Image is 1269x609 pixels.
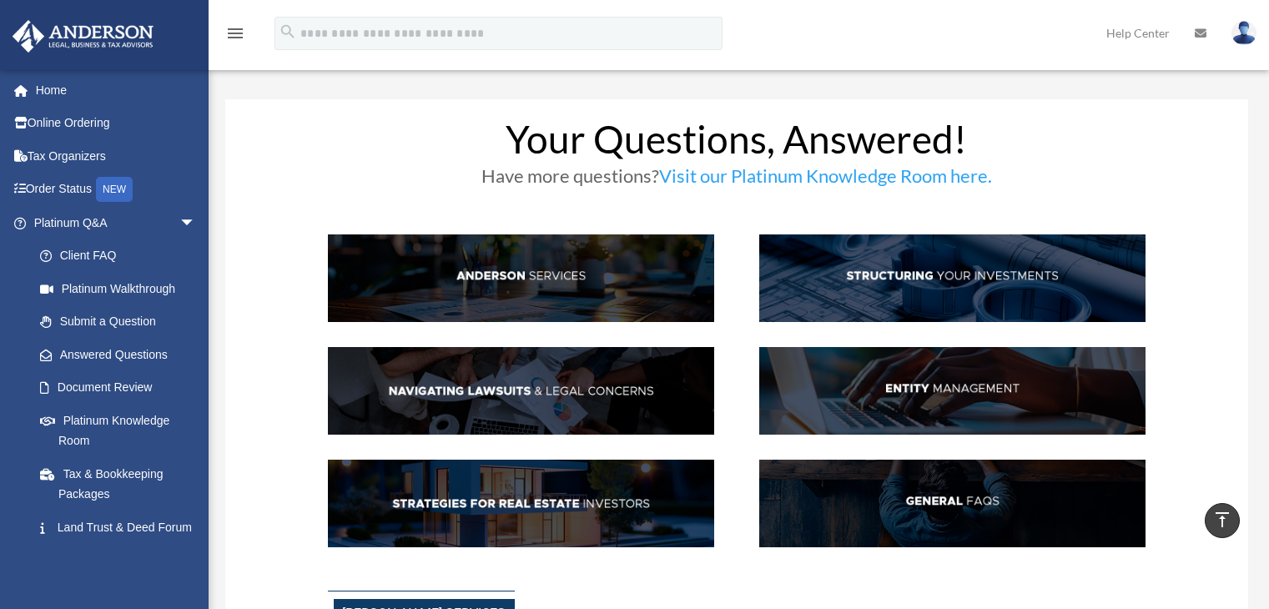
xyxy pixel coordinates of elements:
a: Platinum Q&Aarrow_drop_down [12,206,221,239]
img: StructInv_hdr [759,234,1146,322]
img: StratsRE_hdr [328,460,714,547]
span: arrow_drop_down [179,206,213,240]
a: Document Review [23,371,221,405]
a: Submit a Question [23,305,221,339]
a: Tax & Bookkeeping Packages [23,457,221,511]
a: Online Ordering [12,107,221,140]
a: Home [12,73,221,107]
a: Land Trust & Deed Forum [23,511,221,544]
a: Portal Feedback [23,544,221,577]
img: EntManag_hdr [759,347,1146,435]
h3: Have more questions? [328,167,1146,194]
a: Client FAQ [23,239,213,273]
a: Platinum Knowledge Room [23,404,221,457]
i: menu [225,23,245,43]
h1: Your Questions, Answered! [328,120,1146,167]
img: User Pic [1231,21,1256,45]
img: AndServ_hdr [328,234,714,322]
a: Tax Organizers [12,139,221,173]
a: Answered Questions [23,338,221,371]
i: vertical_align_top [1212,510,1232,530]
i: search [279,23,297,41]
img: Anderson Advisors Platinum Portal [8,20,159,53]
a: menu [225,29,245,43]
a: vertical_align_top [1205,503,1240,538]
div: NEW [96,177,133,202]
a: Order StatusNEW [12,173,221,207]
a: Visit our Platinum Knowledge Room here. [659,164,992,195]
img: NavLaw_hdr [328,347,714,435]
img: GenFAQ_hdr [759,460,1146,547]
a: Platinum Walkthrough [23,272,221,305]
